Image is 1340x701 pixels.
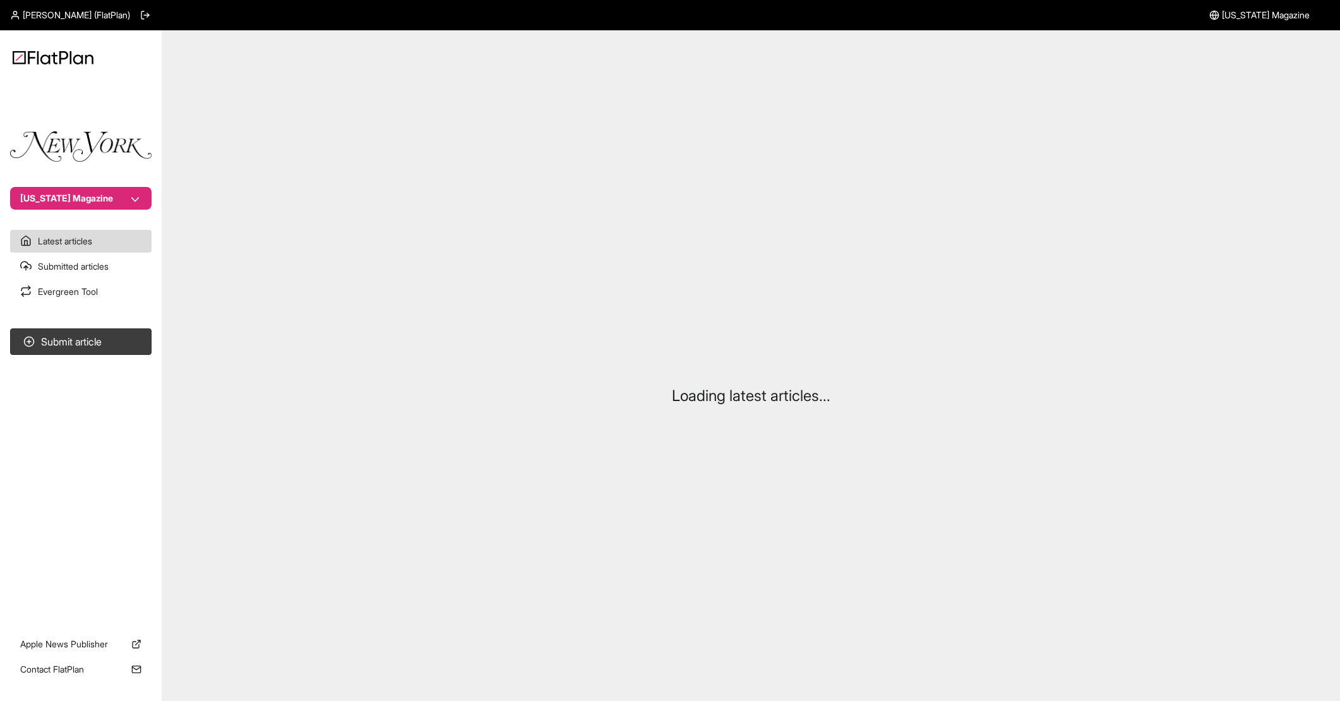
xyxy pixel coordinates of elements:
button: [US_STATE] Magazine [10,187,152,210]
span: [PERSON_NAME] (FlatPlan) [23,9,130,21]
a: Latest articles [10,230,152,253]
a: [PERSON_NAME] (FlatPlan) [10,9,130,21]
p: Loading latest articles... [672,386,830,406]
a: Apple News Publisher [10,633,152,656]
a: Contact FlatPlan [10,658,152,681]
img: Logo [13,51,93,64]
span: [US_STATE] Magazine [1222,9,1310,21]
button: Submit article [10,328,152,355]
a: Submitted articles [10,255,152,278]
img: Publication Logo [10,131,152,162]
a: Evergreen Tool [10,280,152,303]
